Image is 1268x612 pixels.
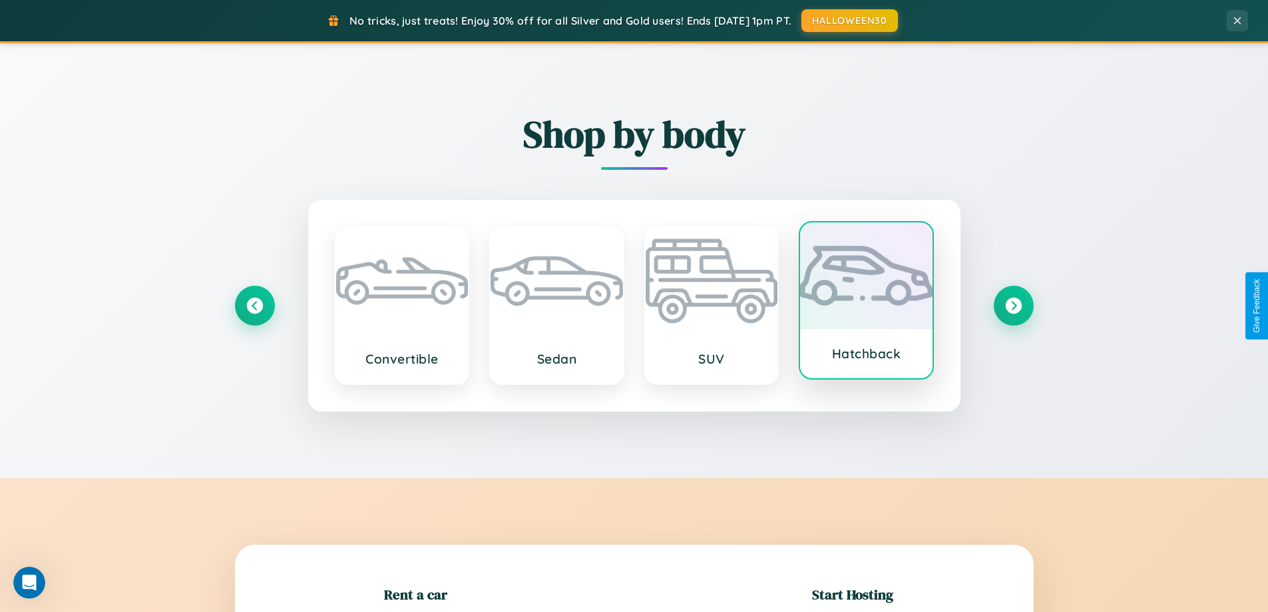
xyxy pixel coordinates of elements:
span: No tricks, just treats! Enjoy 30% off for all Silver and Gold users! Ends [DATE] 1pm PT. [349,14,791,27]
h3: Convertible [349,351,455,367]
button: HALLOWEEN30 [801,9,898,32]
h2: Shop by body [235,109,1034,160]
h3: SUV [659,351,765,367]
h3: Sedan [504,351,610,367]
h2: Start Hosting [812,585,893,604]
iframe: Intercom live chat [13,567,45,599]
h3: Hatchback [813,346,919,362]
div: Give Feedback [1252,279,1261,333]
h2: Rent a car [384,585,447,604]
